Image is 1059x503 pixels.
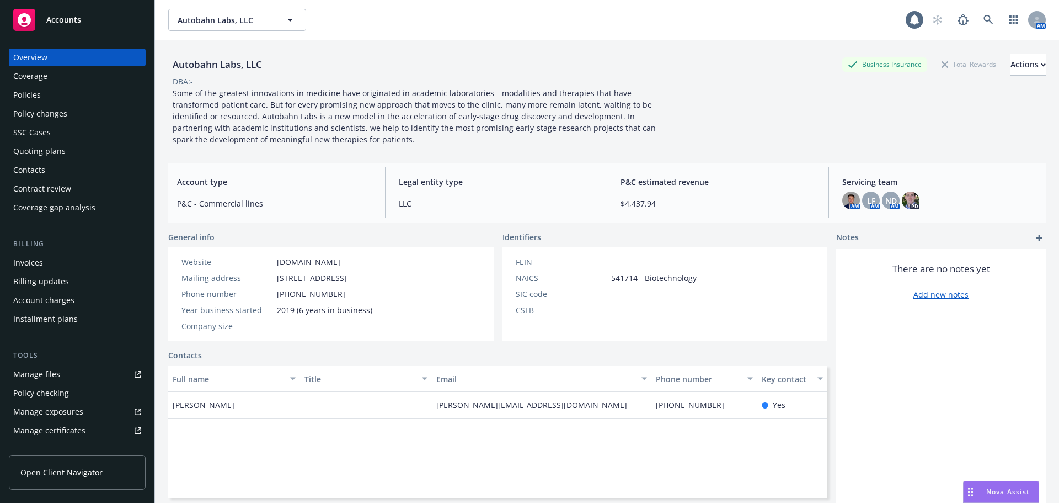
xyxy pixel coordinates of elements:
div: Tools [9,350,146,361]
div: Title [304,373,415,385]
a: Switch app [1003,9,1025,31]
div: Contract review [13,180,71,198]
button: Email [432,366,651,392]
span: Some of the greatest innovations in medicine have originated in academic laboratories—modalities ... [173,88,658,145]
span: [PHONE_NUMBER] [277,288,345,300]
div: Manage certificates [13,422,85,440]
button: Nova Assist [963,481,1039,503]
div: Drag to move [964,481,977,502]
div: Business Insurance [842,57,927,71]
div: Account charges [13,292,74,309]
div: Full name [173,373,284,385]
div: Phone number [656,373,740,385]
span: 2019 (6 years in business) [277,304,372,316]
div: Company size [181,320,272,332]
div: Policies [13,86,41,104]
span: Autobahn Labs, LLC [178,14,273,26]
button: Autobahn Labs, LLC [168,9,306,31]
div: Manage exposures [13,403,83,421]
a: Invoices [9,254,146,272]
a: Policies [9,86,146,104]
div: Billing updates [13,273,69,290]
span: ND [885,195,897,207]
div: Year business started [181,304,272,316]
span: - [611,256,614,268]
a: Installment plans [9,310,146,328]
a: [DOMAIN_NAME] [277,257,340,267]
div: Key contact [762,373,811,385]
div: Quoting plans [13,142,66,160]
span: Notes [836,231,859,245]
div: Total Rewards [936,57,1002,71]
span: - [611,288,614,300]
button: Full name [168,366,300,392]
a: Policy changes [9,105,146,123]
a: [PHONE_NUMBER] [656,400,733,410]
div: Contacts [13,161,45,179]
span: $4,437.94 [621,198,815,209]
div: Overview [13,49,47,66]
span: LF [867,195,875,207]
span: General info [168,231,215,243]
span: - [277,320,280,332]
div: Policy changes [13,105,67,123]
div: Actions [1010,54,1046,75]
a: Contacts [168,350,202,361]
a: Report a Bug [952,9,974,31]
span: - [304,399,307,411]
div: SIC code [516,288,607,300]
span: Nova Assist [986,487,1030,496]
div: SSC Cases [13,124,51,141]
span: There are no notes yet [892,262,990,276]
div: Manage claims [13,441,69,458]
a: SSC Cases [9,124,146,141]
div: Coverage [13,67,47,85]
a: add [1033,231,1046,245]
div: Mailing address [181,272,272,284]
span: [STREET_ADDRESS] [277,272,347,284]
div: NAICS [516,272,607,284]
span: P&C - Commercial lines [177,198,372,209]
div: Autobahn Labs, LLC [168,57,266,72]
a: Coverage [9,67,146,85]
a: Add new notes [913,289,969,300]
button: Key contact [757,366,827,392]
a: Manage files [9,366,146,383]
div: Installment plans [13,310,78,328]
div: CSLB [516,304,607,316]
a: [PERSON_NAME][EMAIL_ADDRESS][DOMAIN_NAME] [436,400,636,410]
button: Title [300,366,432,392]
a: Accounts [9,4,146,35]
div: Policy checking [13,384,69,402]
div: Email [436,373,635,385]
a: Manage certificates [9,422,146,440]
span: LLC [399,198,593,209]
button: Actions [1010,54,1046,76]
a: Manage exposures [9,403,146,421]
span: Account type [177,176,372,188]
div: Phone number [181,288,272,300]
a: Contract review [9,180,146,198]
div: Billing [9,239,146,250]
button: Phone number [651,366,757,392]
span: Legal entity type [399,176,593,188]
span: Accounts [46,15,81,24]
div: Coverage gap analysis [13,199,95,216]
div: FEIN [516,256,607,268]
span: Open Client Navigator [20,467,103,478]
div: Website [181,256,272,268]
span: [PERSON_NAME] [173,399,234,411]
span: Identifiers [502,231,541,243]
img: photo [842,192,860,209]
a: Coverage gap analysis [9,199,146,216]
span: Yes [773,399,785,411]
a: Search [977,9,999,31]
span: P&C estimated revenue [621,176,815,188]
img: photo [902,192,919,209]
a: Account charges [9,292,146,309]
span: Servicing team [842,176,1037,188]
div: DBA: - [173,76,193,87]
a: Manage claims [9,441,146,458]
a: Policy checking [9,384,146,402]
